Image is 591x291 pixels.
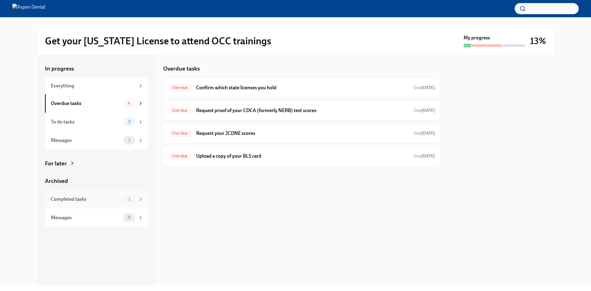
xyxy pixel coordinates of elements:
[125,138,134,143] span: 1
[45,160,67,168] div: For later
[168,85,191,90] span: Overdue
[530,35,546,46] h3: 13%
[51,119,121,125] div: To do tasks
[45,190,148,208] a: Completed tasks1
[51,214,121,221] div: Messages
[125,197,134,201] span: 1
[168,106,435,115] a: OverdueRequest proof of your CDCA (formerly NERB) test scoresDue[DATE]
[51,196,121,203] div: Completed tasks
[51,83,135,89] div: Everything
[196,107,409,114] h6: Request proof of your CDCA (formerly NERB) test scores
[168,128,435,138] a: OverdueRequest your JCDNE scoresDue[DATE]
[124,101,134,106] span: 4
[168,151,435,161] a: OverdueUpload a copy of your BLS cardDue[DATE]
[414,130,435,136] span: September 20th, 2025 08:00
[414,108,435,113] span: Due
[45,177,148,185] a: Archived
[421,108,435,113] strong: [DATE]
[163,65,200,73] h5: Overdue tasks
[196,84,409,91] h6: Confirm which state licenses you hold
[414,107,435,113] span: September 20th, 2025 08:00
[421,153,435,159] strong: [DATE]
[124,215,135,220] span: 0
[421,85,435,90] strong: [DATE]
[168,108,191,113] span: Overdue
[45,131,148,150] a: Messages1
[51,100,121,107] div: Overdue tasks
[45,208,148,227] a: Messages0
[45,94,148,113] a: Overdue tasks4
[414,131,435,136] span: Due
[168,131,191,135] span: Overdue
[196,130,409,137] h6: Request your JCDNE scores
[414,85,435,91] span: September 17th, 2025 08:00
[414,153,435,159] span: Due
[414,153,435,159] span: September 20th, 2025 08:00
[168,83,435,93] a: OverdueConfirm which state licenses you holdDue[DATE]
[168,154,191,158] span: Overdue
[51,137,121,144] div: Messages
[464,34,490,41] strong: My progress
[45,35,271,47] h2: Get your [US_STATE] License to attend OCC trainings
[196,153,409,160] h6: Upload a copy of your BLS card
[45,78,148,94] a: Everything
[45,113,148,131] a: To do tasks3
[45,160,148,168] a: For later
[45,65,148,73] a: In progress
[414,85,435,90] span: Due
[421,131,435,136] strong: [DATE]
[124,119,134,124] span: 3
[12,4,45,14] img: Aspen Dental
